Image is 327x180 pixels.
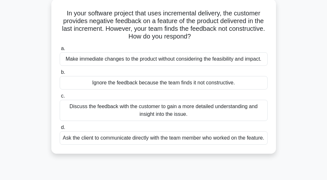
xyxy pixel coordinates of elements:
div: Discuss the feedback with the customer to gain a more detailed understanding and insight into the... [60,100,268,121]
div: Ask the client to communicate directly with the team member who worked on the feature. [60,131,268,145]
h5: In your software project that uses incremental delivery, the customer provides negative feedback ... [59,9,268,41]
span: c. [61,93,65,99]
span: d. [61,124,65,130]
div: Ignore the feedback because the team finds it not constructive. [60,76,268,90]
span: a. [61,46,65,51]
div: Make immediate changes to the product without considering the feasibility and impact. [60,52,268,66]
span: b. [61,69,65,75]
